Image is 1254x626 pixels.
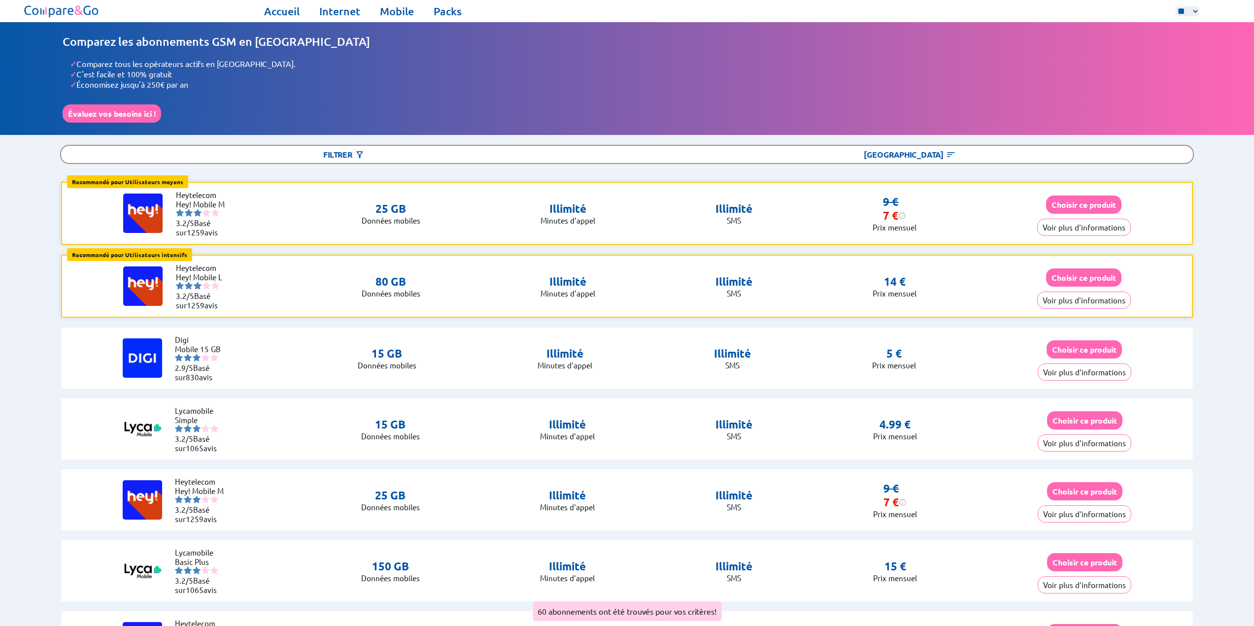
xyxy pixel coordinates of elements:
p: 150 GB [361,560,420,573]
button: Voir plus d'informations [1038,576,1131,593]
img: Logo of Lycamobile [123,409,162,449]
p: Illimité [715,560,752,573]
span: 830 [186,372,199,382]
p: Illimité [715,275,752,289]
p: 80 GB [362,275,420,289]
p: Minutes d'appel [538,361,592,370]
img: Logo of Heytelecom [123,266,163,306]
p: Données mobiles [362,216,420,225]
li: Basé sur avis [175,434,234,453]
p: Illimité [714,347,751,361]
span: ✓ [70,69,76,79]
button: Choisir ce produit [1047,553,1122,571]
img: starnr2 [185,282,193,290]
img: starnr2 [184,566,192,574]
img: starnr3 [194,282,202,290]
a: Voir plus d'informations [1037,296,1131,305]
li: Simple [175,415,234,425]
a: Voir plus d'informations [1038,509,1131,519]
li: Hey! Mobile M [175,486,234,495]
span: 3.2/5 [175,505,193,514]
span: 1065 [186,585,203,594]
img: starnr4 [203,209,210,217]
img: starnr4 [202,495,209,503]
p: 5 € [886,347,902,361]
li: Hey! Mobile L [176,272,235,282]
img: starnr1 [175,354,183,362]
a: Internet [319,4,360,18]
a: Packs [434,4,462,18]
button: Voir plus d'informations [1038,505,1131,523]
img: starnr5 [211,282,219,290]
li: Basé sur avis [175,363,232,382]
p: Minutes d'appel [540,431,595,441]
p: 15 € [884,560,906,573]
img: information [898,212,906,220]
img: starnr4 [203,282,210,290]
img: starnr5 [210,495,218,503]
a: Voir plus d'informations [1037,223,1131,232]
li: Mobile 15 GB [175,344,232,354]
img: starnr2 [185,209,193,217]
div: 7 € [883,495,907,509]
img: starnr3 [193,425,201,432]
img: starnr4 [202,566,209,574]
a: Accueil [264,4,300,18]
img: starnr3 [193,495,201,503]
li: Digi [175,335,232,344]
a: Voir plus d'informations [1038,438,1131,448]
button: Choisir ce produit [1047,411,1122,429]
p: Illimité [541,275,595,289]
span: ✓ [70,59,76,69]
a: Voir plus d'informations [1038,580,1131,590]
p: Données mobiles [361,573,420,583]
li: Basé sur avis [176,291,235,310]
button: Choisir ce produit [1046,268,1121,287]
p: 4.99 € [880,418,911,431]
li: Lycamobile [175,548,234,557]
p: 15 GB [358,347,416,361]
img: starnr5 [211,209,219,217]
s: 9 € [883,482,899,495]
span: 1259 [187,228,204,237]
img: Logo of Digi [123,338,162,378]
p: Prix mensuel [873,431,917,441]
img: starnr1 [175,425,183,432]
button: Voir plus d'informations [1037,292,1131,309]
p: SMS [715,289,752,298]
p: Illimité [715,202,752,216]
p: Données mobiles [361,502,420,512]
li: Basé sur avis [175,576,234,594]
button: Choisir ce produit [1046,196,1121,214]
h1: Comparez les abonnements GSM en [GEOGRAPHIC_DATA] [63,34,1191,49]
p: SMS [715,573,752,583]
p: 15 GB [361,418,420,431]
span: 1259 [187,300,204,310]
p: Données mobiles [362,289,420,298]
button: Voir plus d'informations [1037,219,1131,236]
span: 3.2/5 [175,434,193,443]
li: Comparez tous les opérateurs actifs en [GEOGRAPHIC_DATA]. [70,59,1191,69]
li: Heytelecom [176,190,235,199]
li: Basic Plus [175,557,234,566]
p: Minutes d'appel [540,573,595,583]
span: ✓ [70,79,76,90]
img: starnr5 [210,425,218,432]
img: information [899,498,907,506]
p: Prix mensuel [873,573,917,583]
img: starnr2 [184,425,192,432]
button: Voir plus d'informations [1038,434,1131,452]
p: 25 GB [362,202,420,216]
a: Choisir ce produit [1047,345,1122,354]
p: SMS [715,216,752,225]
p: Illimité [541,202,595,216]
img: starnr1 [176,209,184,217]
img: starnr3 [194,209,202,217]
p: Prix mensuel [873,223,916,232]
a: Mobile [380,4,414,18]
img: Bouton pour ouvrir la section de tri [946,150,956,160]
li: C'est facile et 100% gratuit [70,69,1191,79]
img: starnr5 [210,354,218,362]
button: Voir plus d'informations [1038,363,1131,381]
img: Logo of Heytelecom [123,480,162,520]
